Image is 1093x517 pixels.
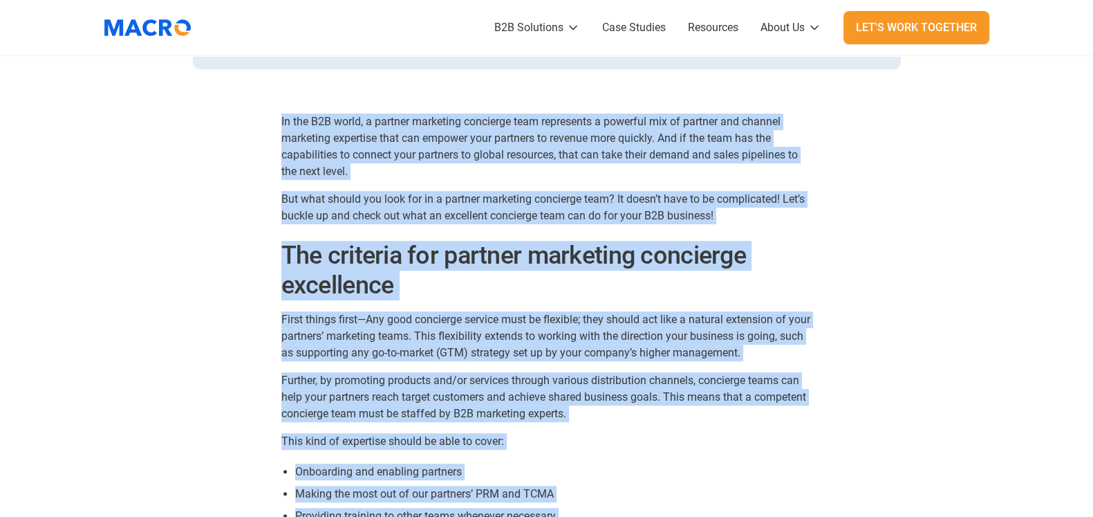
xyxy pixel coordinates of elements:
[494,19,563,36] div: B2B Solutions
[281,372,812,422] p: Further, by promoting products and/or services through various distribution channels, concierge t...
[281,114,812,180] p: In the B2B world, a partner marketing concierge team represents a powerful mix of partner and cha...
[281,311,812,361] p: First things first—Any good concierge service must be flexible; they should act like a natural ex...
[295,464,812,480] li: Onboarding and enabling partners
[295,486,812,502] li: Making the most out of our partners’ PRM and TCMA
[760,19,805,36] div: About Us
[281,241,812,300] h2: The criteria for partner marketing concierge excellence
[104,10,201,45] a: home
[97,10,198,45] img: Macromator Logo
[281,191,812,224] p: But what should you look for in a partner marketing concierge team? It doesn’t have to be complic...
[843,11,989,44] a: Let's Work Together
[281,433,812,450] p: This kind of expertise should be able to cover:
[856,19,977,36] div: Let's Work Together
